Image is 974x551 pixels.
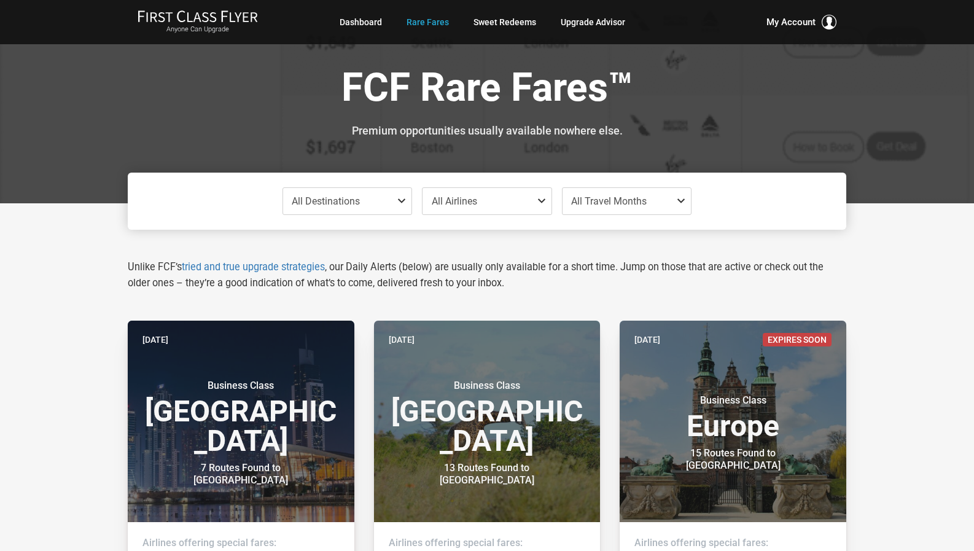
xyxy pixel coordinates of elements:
[634,333,660,346] time: [DATE]
[407,11,449,33] a: Rare Fares
[763,333,832,346] span: Expires Soon
[182,261,325,273] a: tried and true upgrade strategies
[561,11,625,33] a: Upgrade Advisor
[142,537,340,549] h4: Airlines offering special fares:
[137,125,837,137] h3: Premium opportunities usually available nowhere else.
[571,195,647,207] span: All Travel Months
[164,462,318,487] div: 7 Routes Found to [GEOGRAPHIC_DATA]
[138,10,258,23] img: First Class Flyer
[656,394,810,407] small: Business Class
[389,380,586,456] h3: [GEOGRAPHIC_DATA]
[128,259,846,291] p: Unlike FCF’s , our Daily Alerts (below) are usually only available for a short time. Jump on thos...
[142,333,168,346] time: [DATE]
[137,66,837,114] h1: FCF Rare Fares™
[389,537,586,549] h4: Airlines offering special fares:
[656,447,810,472] div: 15 Routes Found to [GEOGRAPHIC_DATA]
[138,25,258,34] small: Anyone Can Upgrade
[766,15,816,29] span: My Account
[410,462,564,487] div: 13 Routes Found to [GEOGRAPHIC_DATA]
[138,10,258,34] a: First Class FlyerAnyone Can Upgrade
[164,380,318,392] small: Business Class
[340,11,382,33] a: Dashboard
[473,11,536,33] a: Sweet Redeems
[410,380,564,392] small: Business Class
[142,380,340,456] h3: [GEOGRAPHIC_DATA]
[432,195,477,207] span: All Airlines
[292,195,360,207] span: All Destinations
[634,537,832,549] h4: Airlines offering special fares:
[634,394,832,441] h3: Europe
[389,333,415,346] time: [DATE]
[766,15,836,29] button: My Account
